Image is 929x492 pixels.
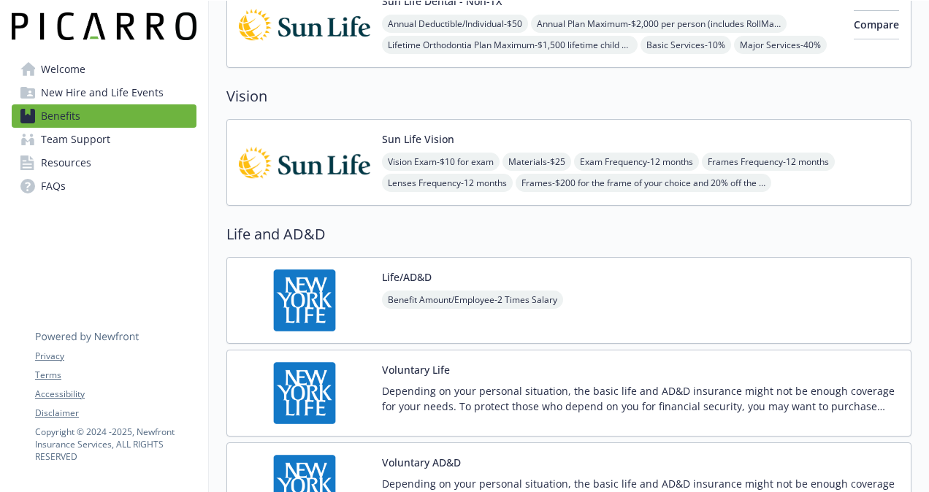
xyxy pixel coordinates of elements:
[35,369,196,382] a: Terms
[702,153,835,171] span: Frames Frequency - 12 months
[382,36,638,54] span: Lifetime Orthodontia Plan Maximum - $1,500 lifetime child and adult
[239,131,370,193] img: Sun Life Financial carrier logo
[382,455,461,470] button: Voluntary AD&D
[531,15,787,33] span: Annual Plan Maximum - $2,000 per person (includes RollMax)
[226,85,911,107] h2: Vision
[382,153,500,171] span: Vision Exam - $10 for exam
[12,174,196,198] a: FAQs
[382,174,513,192] span: Lenses Frequency - 12 months
[41,81,164,104] span: New Hire and Life Events
[41,151,91,174] span: Resources
[574,153,699,171] span: Exam Frequency - 12 months
[382,383,899,414] p: Depending on your personal situation, the basic life and AD&D insurance might not be enough cover...
[12,128,196,151] a: Team Support
[12,104,196,128] a: Benefits
[382,291,563,309] span: Benefit Amount/Employee - 2 Times Salary
[41,58,85,81] span: Welcome
[641,36,731,54] span: Basic Services - 10%
[12,58,196,81] a: Welcome
[239,362,370,424] img: New York Life Insurance Company carrier logo
[382,362,450,377] button: Voluntary Life
[502,153,571,171] span: Materials - $25
[35,407,196,420] a: Disclaimer
[41,104,80,128] span: Benefits
[382,269,432,285] button: Life/AD&D
[734,36,827,54] span: Major Services - 40%
[239,269,370,331] img: New York Life Insurance Company carrier logo
[35,388,196,401] a: Accessibility
[35,350,196,363] a: Privacy
[516,174,771,192] span: Frames - $200 for the frame of your choice and 20% off the amount over your allowance, $110 allow...
[41,174,66,198] span: FAQs
[226,223,911,245] h2: Life and AD&D
[854,10,899,39] button: Compare
[41,128,110,151] span: Team Support
[12,151,196,174] a: Resources
[35,426,196,463] p: Copyright © 2024 - 2025 , Newfront Insurance Services, ALL RIGHTS RESERVED
[854,18,899,31] span: Compare
[382,131,454,147] button: Sun Life Vision
[382,15,528,33] span: Annual Deductible/Individual - $50
[12,81,196,104] a: New Hire and Life Events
